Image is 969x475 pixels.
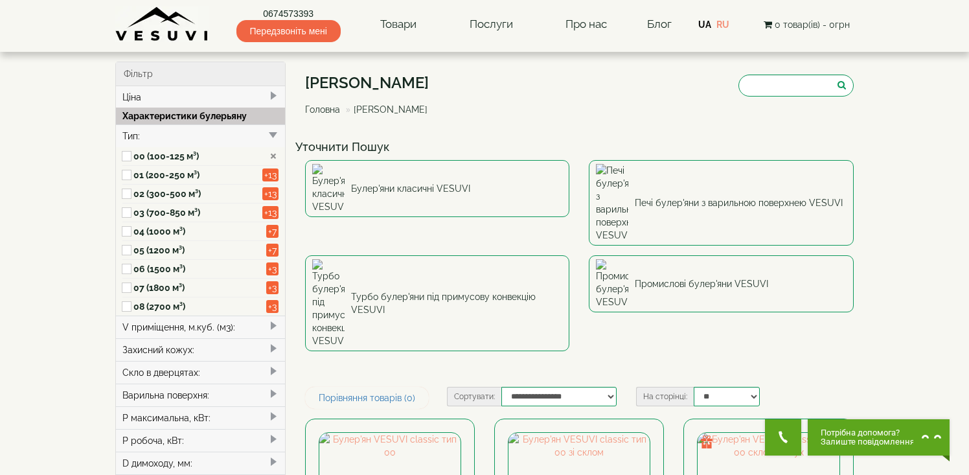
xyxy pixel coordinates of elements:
a: Товари [367,10,429,40]
label: 04 (1000 м³) [133,225,262,238]
label: 01 (200-250 м³) [133,168,262,181]
span: +3 [266,300,279,313]
span: +3 [266,281,279,294]
label: 05 (1200 м³) [133,244,262,257]
label: 02 (300-500 м³) [133,187,262,200]
img: Промислові булер'яни VESUVI [596,259,628,308]
label: На сторінці: [636,387,694,406]
div: Фільтр [116,62,285,86]
a: Про нас [553,10,620,40]
h4: Уточнити Пошук [295,141,864,154]
span: +13 [262,187,279,200]
a: Промислові булер'яни VESUVI Промислові булер'яни VESUVI [589,255,854,312]
img: Завод VESUVI [115,6,209,42]
span: +3 [266,262,279,275]
label: Сортувати: [447,387,501,406]
a: Булер'яни класичні VESUVI Булер'яни класичні VESUVI [305,160,570,217]
img: Печі булер'яни з варильною поверхнею VESUVI [596,164,628,242]
label: 03 (700-850 м³) [133,206,262,219]
label: 08 (2700 м³) [133,300,262,313]
span: +7 [266,244,279,257]
div: D димоходу, мм: [116,452,285,474]
h1: [PERSON_NAME] [305,75,437,91]
img: Турбо булер'яни під примусову конвекцію VESUVI [312,259,345,347]
a: Печі булер'яни з варильною поверхнею VESUVI Печі булер'яни з варильною поверхнею VESUVI [589,160,854,246]
span: Передзвоніть мені [236,20,341,42]
span: +13 [262,206,279,219]
div: V приміщення, м.куб. (м3): [116,316,285,338]
img: Булер'яни класичні VESUVI [312,164,345,213]
a: Головна [305,104,340,115]
label: 06 (1500 м³) [133,262,262,275]
img: gift [700,435,713,448]
div: Скло в дверцятах: [116,361,285,384]
div: Варильна поверхня: [116,384,285,406]
button: Get Call button [765,419,801,456]
span: +7 [266,225,279,238]
a: Послуги [457,10,526,40]
span: Залиште повідомлення [821,437,915,446]
a: Блог [647,17,672,30]
li: [PERSON_NAME] [343,103,427,116]
div: P максимальна, кВт: [116,406,285,429]
a: UA [698,19,711,30]
span: +13 [262,168,279,181]
span: Потрібна допомога? [821,428,915,437]
div: Характеристики булерьяну [116,108,285,124]
div: Захисний кожух: [116,338,285,361]
div: Тип: [116,124,285,147]
a: RU [716,19,729,30]
span: 0 товар(ів) - 0грн [775,19,850,30]
button: Chat button [808,419,950,456]
a: Турбо булер'яни під примусову конвекцію VESUVI Турбо булер'яни під примусову конвекцію VESUVI [305,255,570,351]
div: Ціна [116,86,285,108]
label: 00 (100-125 м³) [133,150,262,163]
div: P робоча, кВт: [116,429,285,452]
button: 0 товар(ів) - 0грн [760,17,854,32]
a: 0674573393 [236,7,341,20]
a: Порівняння товарів (0) [305,387,429,409]
label: 07 (1800 м³) [133,281,262,294]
